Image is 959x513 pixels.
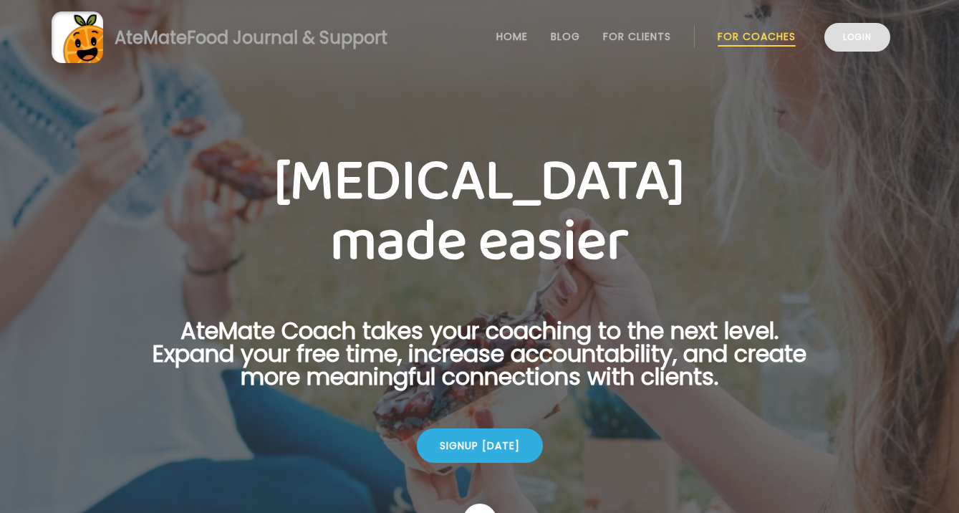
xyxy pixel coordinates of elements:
[551,31,580,42] a: Blog
[187,26,387,49] span: Food Journal & Support
[417,428,543,463] div: Signup [DATE]
[130,320,829,406] p: AteMate Coach takes your coaching to the next level. Expand your free time, increase accountabili...
[103,25,387,50] div: AteMate
[718,31,796,42] a: For Coaches
[603,31,671,42] a: For Clients
[496,31,528,42] a: Home
[824,23,890,52] a: Login
[52,11,907,63] a: AteMateFood Journal & Support
[130,152,829,272] h1: [MEDICAL_DATA] made easier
